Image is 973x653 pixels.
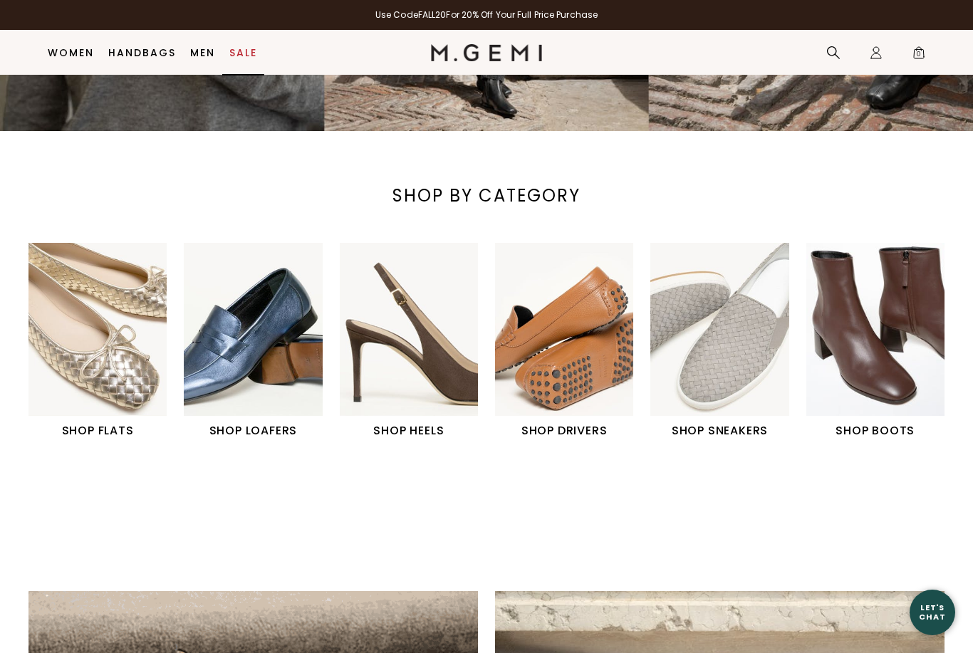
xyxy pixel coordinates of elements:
div: 3 / 6 [340,243,495,439]
h1: SHOP DRIVERS [495,422,633,439]
h1: SHOP BOOTS [806,422,945,439]
a: Women [48,47,94,58]
h1: SHOP FLATS [28,422,167,439]
strong: FALL20 [418,9,447,21]
div: 2 / 6 [184,243,339,439]
h1: SHOP SNEAKERS [650,422,789,439]
div: 4 / 6 [495,243,650,439]
div: Let's Chat [910,603,955,621]
span: 0 [912,48,926,63]
div: 6 / 6 [806,243,962,439]
a: Men [190,47,215,58]
a: SHOP DRIVERS [495,243,633,439]
a: SHOP FLATS [28,243,167,439]
a: SHOP LOAFERS [184,243,322,439]
a: Handbags [108,47,176,58]
a: SHOP HEELS [340,243,478,439]
div: SHOP BY CATEGORY [365,184,608,207]
div: 1 / 6 [28,243,184,439]
div: 5 / 6 [650,243,806,439]
a: SHOP SNEAKERS [650,243,789,439]
a: Sale [229,47,257,58]
h1: SHOP HEELS [340,422,478,439]
a: SHOP BOOTS [806,243,945,439]
h1: SHOP LOAFERS [184,422,322,439]
img: M.Gemi [431,44,543,61]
